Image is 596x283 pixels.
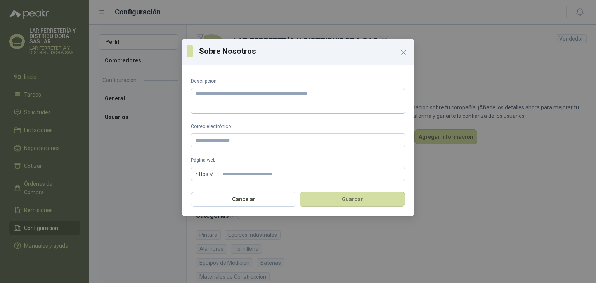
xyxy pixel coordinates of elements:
button: Close [397,47,410,59]
label: Página web [191,157,405,164]
label: Descripción [191,78,405,85]
button: Cancelar [191,192,296,207]
label: Correo electrónico [191,123,405,130]
span: https:// [191,167,218,181]
h3: Sobre Nosotros [199,45,409,57]
button: Guardar [300,192,405,207]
